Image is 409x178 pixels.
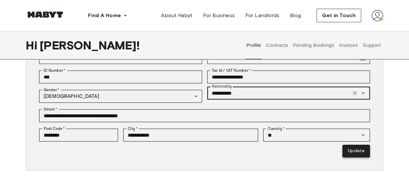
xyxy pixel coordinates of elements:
[290,12,301,19] span: Blog
[285,9,307,22] a: Blog
[359,131,368,140] button: Open
[161,12,192,19] span: About Habyt
[44,68,65,73] label: ID Number
[44,126,65,131] label: Post Code
[26,11,65,18] img: Habyt
[292,31,335,59] button: Pending Bookings
[40,38,140,52] span: [PERSON_NAME] !
[26,38,40,52] span: Hi
[203,12,235,19] span: For Business
[371,10,383,21] img: avatar
[350,89,359,98] button: Clear
[88,12,121,19] span: Find A Home
[338,31,359,59] button: Invoices
[342,145,370,157] button: Update
[44,106,57,112] label: Street
[156,9,198,22] a: About Habyt
[198,9,240,22] a: For Business
[83,9,133,22] button: Find A Home
[322,12,356,19] span: Get in Touch
[212,84,232,89] label: Nationality
[245,12,279,19] span: For Landlords
[39,90,202,103] div: [DEMOGRAPHIC_DATA]
[359,89,368,98] button: Open
[44,87,59,93] label: Gender
[212,68,251,73] label: Tax Id / VAT Number
[268,126,285,131] label: Country
[128,126,138,131] label: City
[265,31,289,59] button: Contracts
[246,31,262,59] button: Profile
[244,31,383,59] div: user profile tabs
[240,9,285,22] a: For Landlords
[362,31,382,59] button: Support
[317,9,361,22] button: Get in Touch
